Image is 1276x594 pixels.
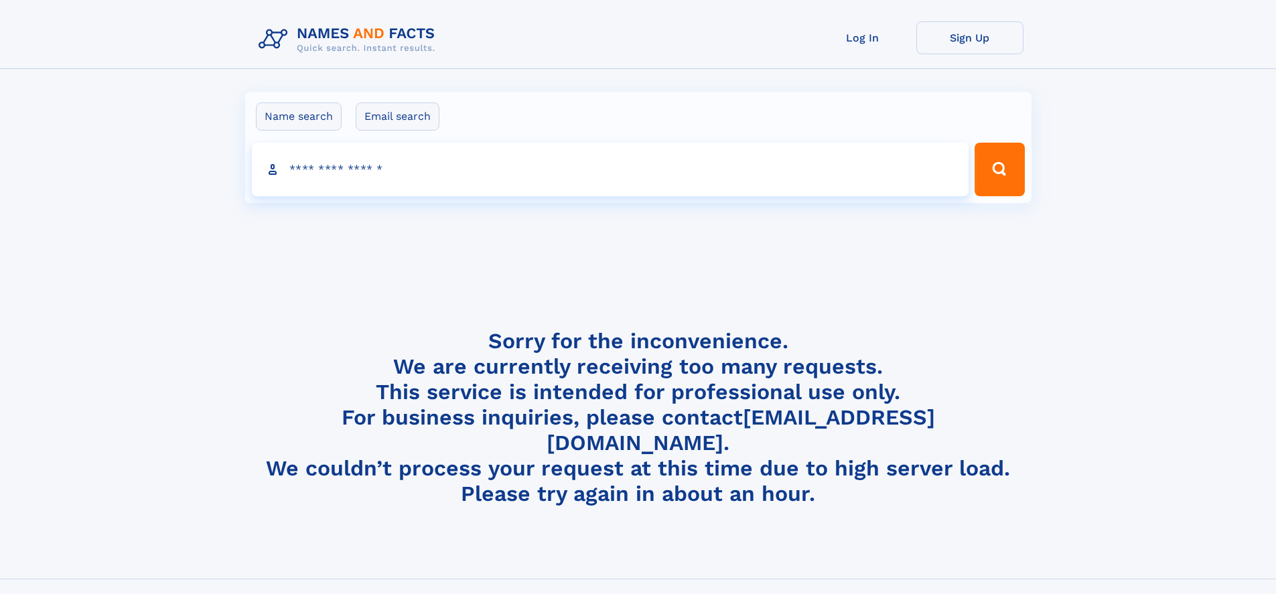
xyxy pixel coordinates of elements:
[975,143,1024,196] button: Search Button
[356,102,439,131] label: Email search
[256,102,342,131] label: Name search
[253,328,1023,507] h4: Sorry for the inconvenience. We are currently receiving too many requests. This service is intend...
[809,21,916,54] a: Log In
[547,404,935,455] a: [EMAIL_ADDRESS][DOMAIN_NAME]
[252,143,969,196] input: search input
[253,21,446,58] img: Logo Names and Facts
[916,21,1023,54] a: Sign Up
